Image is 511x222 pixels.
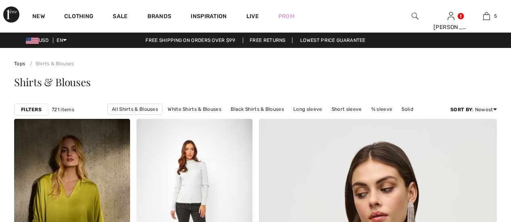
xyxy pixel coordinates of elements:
a: ¾ sleeve [367,104,396,114]
span: Shirts & Blouses [14,75,90,89]
a: Prom [278,12,294,21]
div: : Newest [450,106,497,113]
img: search the website [412,11,418,21]
a: Black Shirts & Blouses [227,104,288,114]
a: Free Returns [243,37,292,43]
span: EN [57,37,67,43]
a: Clothing [64,13,93,21]
img: 1ère Avenue [3,6,19,23]
span: Inspiration [191,13,227,21]
a: Short sleeve [328,104,366,114]
strong: Filters [21,106,42,113]
a: Sale [113,13,128,21]
a: Lowest Price Guarantee [294,37,372,43]
a: Free shipping on orders over $99 [139,37,242,43]
a: Tops [14,61,25,66]
a: Brands [147,13,172,21]
a: Sign In [448,12,454,20]
a: Long sleeve [289,104,326,114]
img: US Dollar [26,37,39,44]
a: [PERSON_NAME] Shirts & Blouses [181,115,269,125]
strong: Sort By [450,107,472,112]
iframe: Opens a widget where you can chat to one of our agents [460,162,503,182]
a: 5 [469,11,504,21]
span: 5 [494,12,497,20]
span: 721 items [52,106,74,113]
a: [PERSON_NAME] & Blouses [271,115,344,125]
a: Live [246,12,259,21]
a: New [32,13,45,21]
a: Solid [397,104,417,114]
a: White Shirts & Blouses [164,104,225,114]
img: My Info [448,11,454,21]
span: USD [26,37,52,43]
div: [PERSON_NAME] [433,23,469,31]
a: Shirts & Blouses [27,61,74,66]
img: My Bag [483,11,490,21]
a: All Shirts & Blouses [107,104,162,115]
